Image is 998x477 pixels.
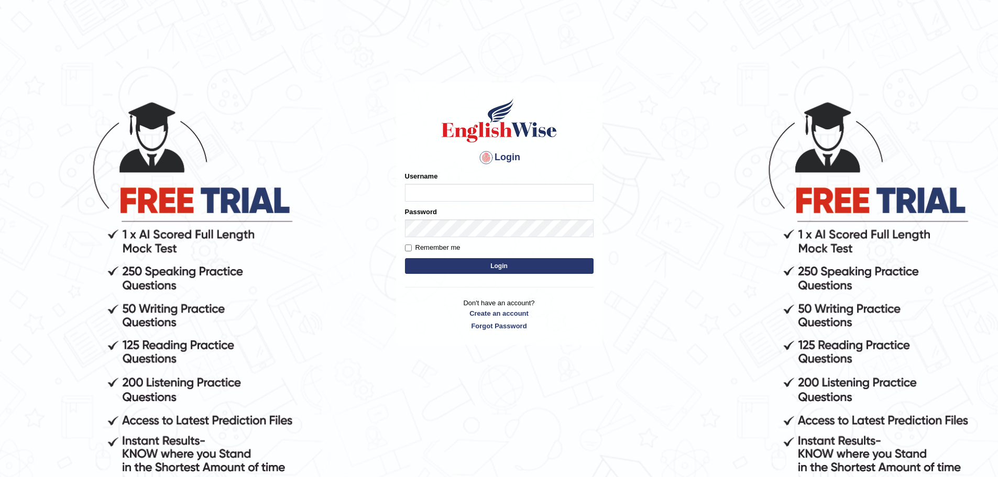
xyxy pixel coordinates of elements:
h4: Login [405,149,594,166]
button: Login [405,258,594,274]
label: Password [405,207,437,217]
label: Remember me [405,242,460,253]
a: Forgot Password [405,321,594,331]
input: Remember me [405,245,412,251]
p: Don't have an account? [405,298,594,330]
label: Username [405,171,438,181]
a: Create an account [405,308,594,318]
img: Logo of English Wise sign in for intelligent practice with AI [440,97,559,144]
